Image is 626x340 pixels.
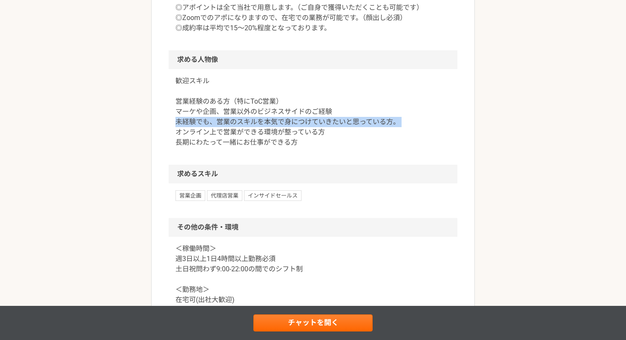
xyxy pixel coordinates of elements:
[244,190,302,201] span: インサイドセールス
[169,218,457,237] h2: その他の条件・環境
[169,165,457,183] h2: 求めるスキル
[207,190,242,201] span: 代理店営業
[175,76,451,148] p: 歓迎スキル 営業経験のある方（特にToC営業） マーケや企画、営業以外のビジネスサイドのご経験 未経験でも、営業のスキルを本気で身につけていきたいと思っている方。 オンライン上で営業ができる環境...
[175,244,451,325] p: ＜稼働時間＞ 週3日以上1日4時間以上勤務必須 土日祝問わず9:00-22:00の間でのシフト制 ＜勤務地＞ 在宅可(出社大歓迎) 報酬：1商談あたり[DATE]円（60～90分程度）＋成功報酬...
[169,50,457,69] h2: 求める人物像
[253,314,373,331] a: チャットを開く
[175,190,205,201] span: 営業企画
